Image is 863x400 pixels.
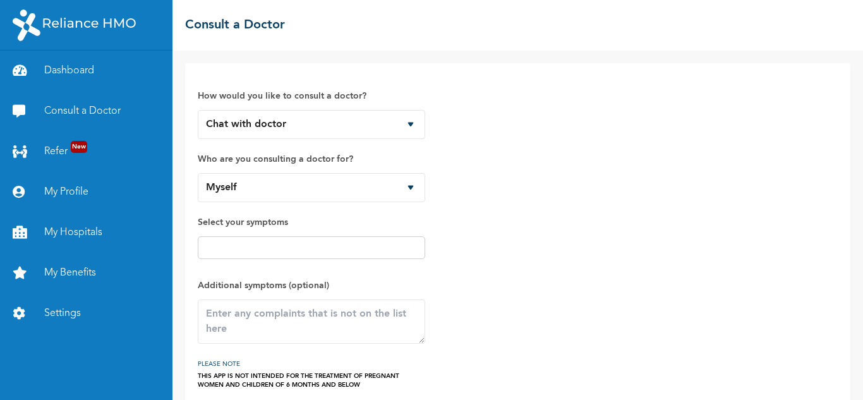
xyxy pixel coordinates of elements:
label: Additional symptoms (optional) [198,278,425,293]
label: How would you like to consult a doctor? [198,88,425,104]
label: Select your symptoms [198,215,425,230]
label: Who are you consulting a doctor for? [198,152,425,167]
div: THIS APP IS NOT INTENDED FOR THE TREATMENT OF PREGNANT WOMEN AND CHILDREN OF 6 MONTHS AND BELOW [198,372,425,389]
h2: Consult a Doctor [185,16,285,35]
h3: PLEASE NOTE [198,356,425,372]
img: RelianceHMO's Logo [13,9,136,41]
span: New [71,141,87,153]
